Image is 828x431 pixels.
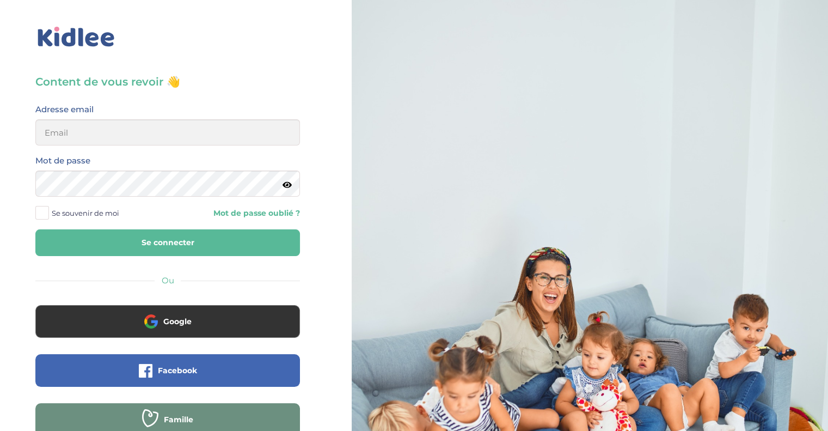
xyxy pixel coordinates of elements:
[35,74,300,89] h3: Content de vous revoir 👋
[35,154,90,168] label: Mot de passe
[35,354,300,387] button: Facebook
[35,229,300,256] button: Se connecter
[164,414,193,425] span: Famille
[35,102,94,117] label: Adresse email
[162,275,174,286] span: Ou
[163,316,192,327] span: Google
[139,364,152,378] img: facebook.png
[35,25,117,50] img: logo_kidlee_bleu
[35,373,300,383] a: Facebook
[35,119,300,145] input: Email
[176,208,300,218] a: Mot de passe oublié ?
[35,305,300,338] button: Google
[35,324,300,334] a: Google
[144,314,158,328] img: google.png
[158,365,197,376] span: Facebook
[52,206,119,220] span: Se souvenir de moi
